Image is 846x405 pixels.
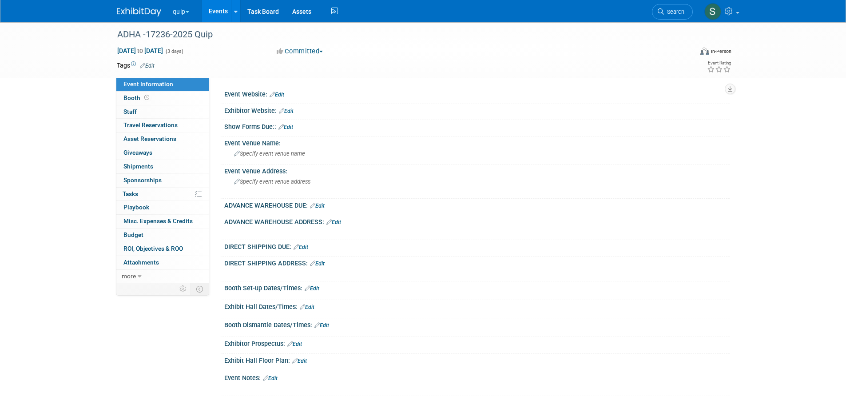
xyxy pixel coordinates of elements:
div: Event Rating [707,61,731,65]
div: Exhibit Hall Floor Plan: [224,354,730,365]
img: Format-Inperson.png [700,48,709,55]
div: ADVANCE WAREHOUSE DUE: [224,199,730,210]
div: ADVANCE WAREHOUSE ADDRESS: [224,215,730,227]
div: In-Person [711,48,731,55]
span: ROI, Objectives & ROO [123,245,183,252]
span: (3 days) [165,48,183,54]
div: Show Forms Due:: [224,120,730,132]
a: Edit [326,219,341,225]
span: Giveaways [123,149,152,156]
div: Booth Dismantle Dates/Times: [224,318,730,330]
a: Tasks [116,188,209,201]
a: ROI, Objectives & ROO [116,242,209,256]
a: Edit [263,375,278,381]
button: Committed [274,47,326,56]
a: Asset Reservations [116,132,209,146]
div: Exhibit Hall Dates/Times: [224,300,730,312]
a: Search [652,4,693,20]
div: ADHA -17236-2025 Quip [114,27,679,43]
span: Search [664,8,684,15]
div: DIRECT SHIPPING DUE: [224,240,730,252]
span: Tasks [123,190,138,197]
span: Attachments [123,259,159,266]
a: Budget [116,229,209,242]
div: Event Website: [224,88,730,99]
a: Edit [140,63,155,69]
a: Edit [292,358,307,364]
span: more [122,273,136,280]
span: Booth not reserved yet [143,94,151,101]
a: Edit [294,244,308,250]
div: Booth Set-up Dates/Times: [224,281,730,293]
div: Event Venue Name: [224,136,730,148]
a: Giveaways [116,146,209,160]
span: Travel Reservations [123,121,178,128]
span: Playbook [123,204,149,211]
a: Edit [270,92,284,98]
span: Staff [123,108,137,115]
span: Asset Reservations [123,135,176,142]
img: Samantha Meyers [704,3,721,20]
span: Shipments [123,163,153,170]
a: Edit [279,108,294,114]
span: to [136,47,144,54]
span: Booth [123,94,151,101]
td: Toggle Event Tabs [191,283,209,295]
div: DIRECT SHIPPING ADDRESS: [224,257,730,268]
span: Specify event venue address [234,178,310,185]
a: Edit [287,341,302,347]
span: Sponsorships [123,176,162,184]
td: Tags [117,61,155,70]
span: Misc. Expenses & Credits [123,217,193,225]
a: Attachments [116,256,209,269]
a: Staff [116,105,209,119]
a: Edit [278,124,293,130]
a: Edit [310,261,325,267]
a: Edit [310,203,325,209]
div: Event Venue Address: [224,164,730,176]
span: Specify event venue name [234,150,305,157]
div: Event Format [640,46,732,60]
a: Edit [300,304,314,310]
a: Edit [305,285,319,292]
div: Exhibitor Website: [224,104,730,116]
a: Travel Reservations [116,119,209,132]
a: Booth [116,92,209,105]
a: Event Information [116,78,209,91]
a: Sponsorships [116,174,209,187]
a: Edit [314,322,329,329]
span: Budget [123,231,143,238]
td: Personalize Event Tab Strip [175,283,191,295]
a: more [116,270,209,283]
span: [DATE] [DATE] [117,47,163,55]
a: Misc. Expenses & Credits [116,215,209,228]
a: Playbook [116,201,209,214]
div: Exhibitor Prospectus: [224,337,730,349]
div: Event Notes: [224,371,730,383]
span: Event Information [123,80,173,88]
img: ExhibitDay [117,8,161,16]
a: Shipments [116,160,209,173]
